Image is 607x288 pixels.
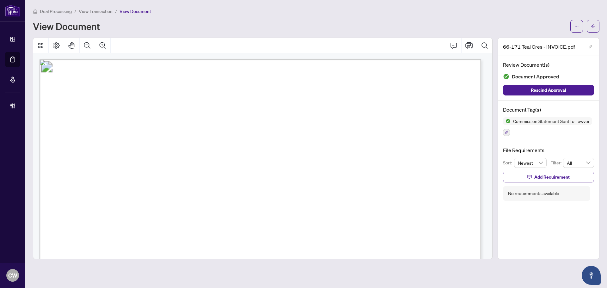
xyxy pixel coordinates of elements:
p: Filter: [550,159,563,166]
span: CW [8,271,17,280]
span: Commission Statement Sent to Lawyer [511,119,592,123]
img: Document Status [503,73,509,80]
span: Add Requirement [534,172,570,182]
span: All [567,158,590,168]
h4: Review Document(s) [503,61,594,69]
p: Sort: [503,159,514,166]
div: No requirements available [508,190,559,197]
span: home [33,9,37,14]
button: Add Requirement [503,172,594,182]
span: 66-171 Teal Cres - INVOICE.pdf [503,43,575,51]
span: Document Approved [512,72,559,81]
span: arrow-left [591,24,595,28]
li: / [74,8,76,15]
h4: Document Tag(s) [503,106,594,113]
span: Newest [518,158,543,168]
span: View Transaction [79,9,113,14]
img: logo [5,5,20,16]
li: / [115,8,117,15]
span: Deal Processing [40,9,72,14]
span: Rescind Approval [531,85,566,95]
span: edit [588,45,592,49]
h1: View Document [33,21,100,31]
button: Rescind Approval [503,85,594,95]
img: Status Icon [503,117,511,125]
button: Open asap [582,266,601,285]
span: ellipsis [574,24,579,28]
span: View Document [120,9,151,14]
h4: File Requirements [503,146,594,154]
